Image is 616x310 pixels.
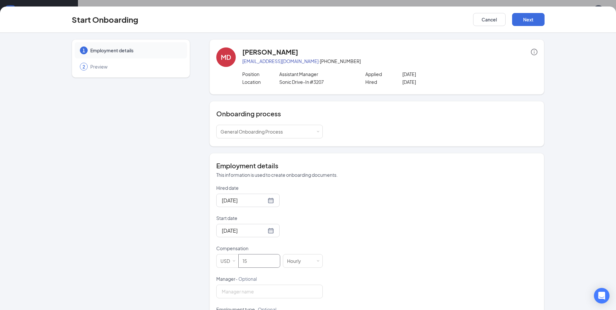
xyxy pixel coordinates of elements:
button: Next [512,13,545,26]
div: Open Intercom Messenger [594,288,610,304]
p: Sonic Drive-In #3207 [279,79,353,85]
p: This information is used to create onboarding documents. [216,172,537,178]
h4: [PERSON_NAME] [242,47,298,57]
span: 2 [82,63,85,70]
p: [DATE] [402,79,476,85]
p: Hired [365,79,402,85]
span: - Optional [235,276,257,282]
div: MD [221,53,231,62]
span: Employment details [90,47,181,54]
p: Position [242,71,279,77]
h4: Onboarding process [216,109,537,118]
span: info-circle [531,49,537,55]
p: Applied [365,71,402,77]
p: Assistant Manager [279,71,353,77]
p: Location [242,79,279,85]
p: Manager [216,276,323,282]
input: Sep 13, 2025 [222,226,266,235]
p: Hired date [216,185,323,191]
a: [EMAIL_ADDRESS][DOMAIN_NAME] [242,58,319,64]
p: · [PHONE_NUMBER] [242,58,537,64]
input: Sep 13, 2025 [222,196,266,204]
span: Preview [90,63,181,70]
p: [DATE] [402,71,476,77]
p: Compensation [216,245,323,252]
div: [object Object] [220,125,287,138]
div: Hourly [287,254,306,267]
button: Cancel [473,13,506,26]
h3: Start Onboarding [72,14,138,25]
h4: Employment details [216,161,537,170]
input: Amount [239,254,280,267]
p: Start date [216,215,323,221]
input: Manager name [216,285,323,298]
span: General Onboarding Process [220,129,283,135]
span: 1 [82,47,85,54]
div: USD [220,254,234,267]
